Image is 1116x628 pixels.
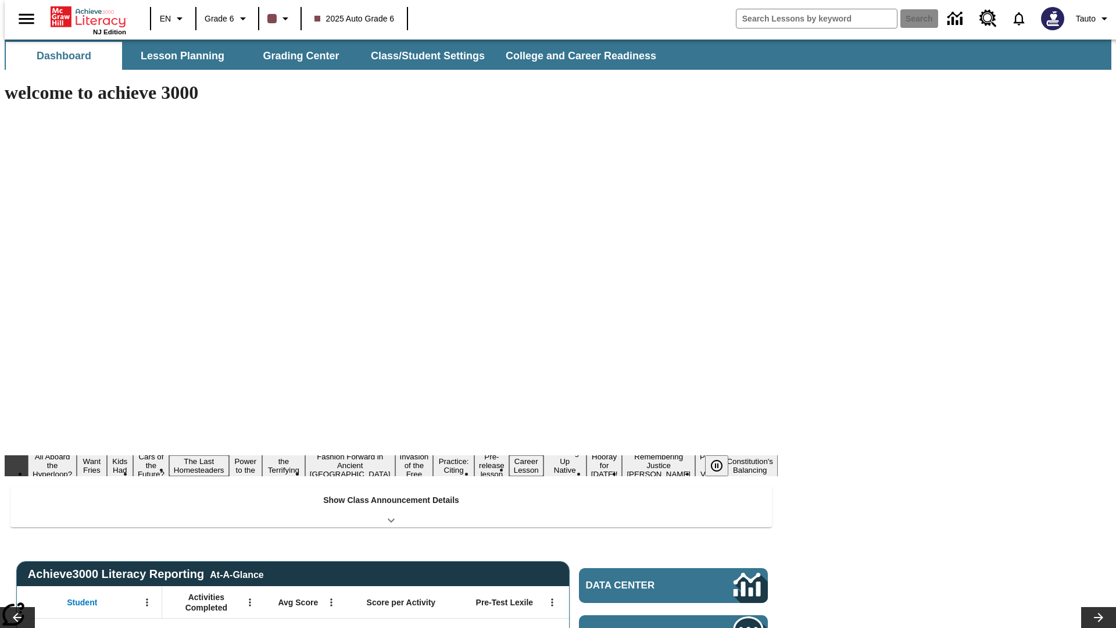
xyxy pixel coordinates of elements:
button: Grading Center [243,42,359,70]
button: Slide 6 Solar Power to the People [229,447,263,485]
button: Slide 5 The Last Homesteaders [169,455,229,476]
span: NJ Edition [93,28,126,35]
button: Language: EN, Select a language [155,8,192,29]
a: Resource Center, Will open in new tab [972,3,1004,34]
button: Open Menu [138,594,156,611]
button: Slide 12 Career Lesson [509,455,543,476]
button: Slide 2 Do You Want Fries With That? [77,438,106,494]
a: Data Center [940,3,972,35]
button: Open side menu [9,2,44,36]
button: Class color is dark brown. Change class color [263,8,297,29]
div: Home [51,4,126,35]
span: Grade 6 [205,13,234,25]
button: Slide 11 Pre-release lesson [474,451,509,480]
span: Student [67,597,97,608]
div: Show Class Announcement Details [10,487,772,527]
span: 2025 Auto Grade 6 [314,13,395,25]
button: Dashboard [6,42,122,70]
p: Show Class Announcement Details [323,494,459,506]
button: Slide 4 Cars of the Future? [133,451,169,480]
button: Pause [705,455,728,476]
button: Lesson carousel, Next [1081,607,1116,628]
a: Data Center [579,568,768,603]
span: Tauto [1076,13,1096,25]
div: SubNavbar [5,40,1111,70]
button: Slide 7 Attack of the Terrifying Tomatoes [262,447,305,485]
span: Achieve3000 Literacy Reporting [28,568,264,581]
a: Notifications [1004,3,1034,34]
button: Slide 16 Point of View [695,451,722,480]
button: Class/Student Settings [362,42,494,70]
button: Slide 14 Hooray for Constitution Day! [586,451,623,480]
div: At-A-Glance [210,568,263,580]
span: Avg Score [278,597,318,608]
button: Slide 13 Cooking Up Native Traditions [543,447,586,485]
button: Slide 17 The Constitution's Balancing Act [722,447,778,485]
span: EN [160,13,171,25]
button: Slide 15 Remembering Justice O'Connor [622,451,695,480]
span: Activities Completed [168,592,245,613]
button: Lesson Planning [124,42,241,70]
input: search field [736,9,897,28]
button: Slide 9 The Invasion of the Free CD [395,442,434,489]
h1: welcome to achieve 3000 [5,82,778,104]
button: College and Career Readiness [496,42,666,70]
button: Open Menu [323,594,340,611]
button: Open Menu [543,594,561,611]
a: Home [51,5,126,28]
div: Pause [705,455,740,476]
button: Slide 1 All Aboard the Hyperloop? [28,451,77,480]
span: Score per Activity [367,597,436,608]
button: Grade: Grade 6, Select a grade [200,8,255,29]
button: Slide 3 Dirty Jobs Kids Had To Do [107,438,133,494]
span: Pre-Test Lexile [476,597,534,608]
span: Data Center [586,580,695,591]
button: Slide 8 Fashion Forward in Ancient Rome [305,451,395,480]
button: Select a new avatar [1034,3,1071,34]
button: Profile/Settings [1071,8,1116,29]
img: Avatar [1041,7,1064,30]
button: Open Menu [241,594,259,611]
button: Slide 10 Mixed Practice: Citing Evidence [433,447,474,485]
div: SubNavbar [5,42,667,70]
